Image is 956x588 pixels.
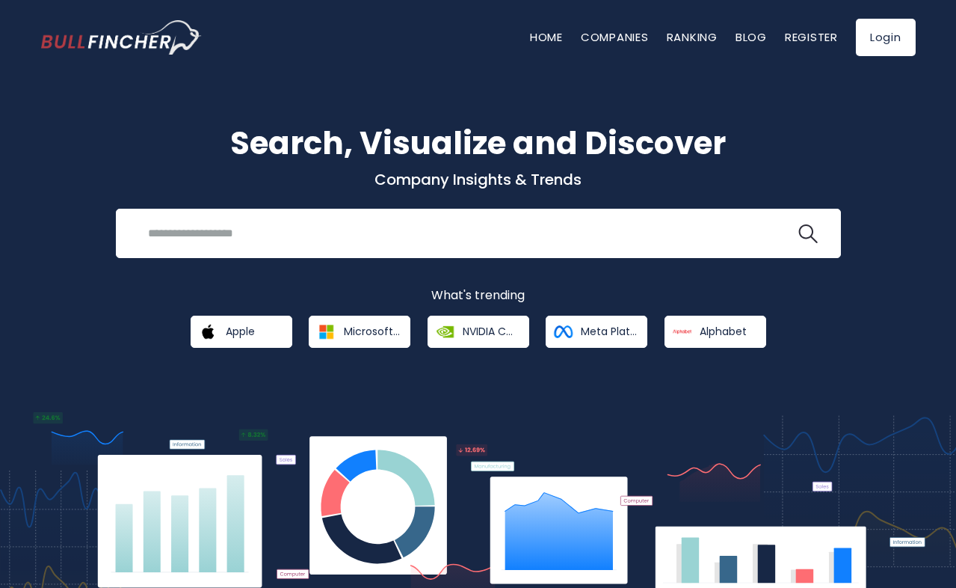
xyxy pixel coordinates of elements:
p: What's trending [41,288,916,304]
a: Blog [735,29,767,45]
a: Companies [581,29,649,45]
span: Microsoft Corporation [344,325,400,338]
a: NVIDIA Corporation [428,316,529,348]
span: Apple [226,325,255,338]
a: Home [530,29,563,45]
a: Alphabet [664,316,766,348]
img: bullfincher logo [41,20,202,55]
a: Ranking [667,29,718,45]
img: search icon [798,224,818,244]
a: Meta Platforms [546,316,647,348]
a: Register [785,29,838,45]
p: Company Insights & Trends [41,170,916,189]
span: Alphabet [700,325,747,338]
a: Apple [191,316,292,348]
a: Login [856,19,916,56]
a: Microsoft Corporation [309,316,410,348]
span: NVIDIA Corporation [463,325,519,338]
a: Go to homepage [41,20,202,55]
h1: Search, Visualize and Discover [41,120,916,167]
span: Meta Platforms [581,325,637,338]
